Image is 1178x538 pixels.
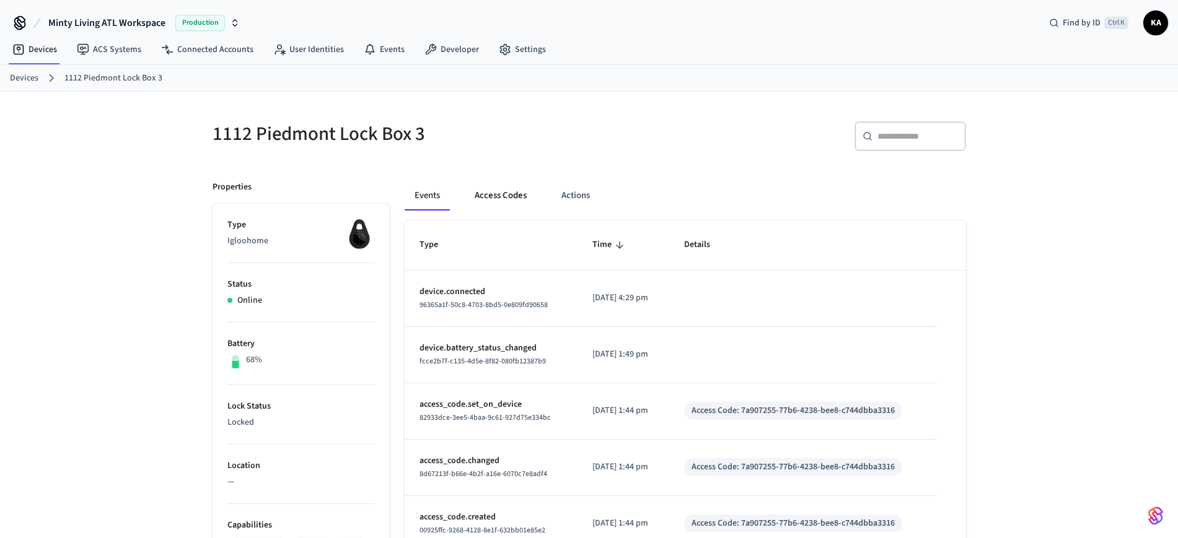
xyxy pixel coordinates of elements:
p: [DATE] 1:44 pm [592,517,654,530]
span: 00925ffc-9268-4128-8e1f-632bb01e85e2 [420,525,545,536]
span: Details [684,235,726,254]
span: fcce2b7f-c135-4d5e-8f82-080fb12387b9 [420,356,546,367]
span: KA [1145,12,1167,34]
p: Online [237,294,262,307]
button: Events [405,181,450,210]
a: User Identities [263,38,354,61]
p: [DATE] 1:44 pm [592,461,654,474]
p: Status [227,278,375,291]
p: Igloohome [227,235,375,248]
div: Access Code: 7a907255-77b6-4238-bee8-c744dbba3316 [692,517,895,530]
span: 8d67213f-b66e-4b2f-a16e-6070c7e8adf4 [420,469,547,479]
p: access_code.created [420,511,563,524]
button: Access Codes [465,181,537,210]
a: ACS Systems [67,38,151,61]
span: Production [175,15,225,31]
img: igloohome_igke [344,219,375,249]
a: Devices [2,38,67,61]
p: Type [227,219,375,232]
a: Connected Accounts [151,38,263,61]
p: Location [227,459,375,472]
a: Devices [10,72,38,85]
p: Locked [227,416,375,429]
img: SeamLogoGradient.69752ec5.svg [1148,506,1163,526]
p: access_code.set_on_device [420,398,563,411]
span: 96365a1f-50c8-4703-8bd5-0e809fd90658 [420,300,548,310]
div: ant example [405,181,966,210]
span: Ctrl K [1104,17,1128,29]
a: Settings [489,38,556,61]
button: Actions [552,181,600,210]
p: Lock Status [227,400,375,413]
a: 1112 Piedmont Lock Box 3 [64,72,162,85]
p: [DATE] 4:29 pm [592,292,654,305]
p: access_code.changed [420,454,563,467]
p: 68% [246,354,262,367]
div: Access Code: 7a907255-77b6-4238-bee8-c744dbba3316 [692,461,895,474]
button: KA [1143,11,1168,35]
div: Access Code: 7a907255-77b6-4238-bee8-c744dbba3316 [692,404,895,417]
a: Events [354,38,415,61]
p: — [227,475,375,488]
h5: 1112 Piedmont Lock Box 3 [213,121,582,147]
p: [DATE] 1:49 pm [592,348,654,361]
a: Developer [415,38,489,61]
span: Time [592,235,628,254]
span: Minty Living ATL Workspace [48,15,165,30]
p: Properties [213,181,252,194]
span: Find by ID [1063,17,1101,29]
span: 82933dce-3ee5-4baa-9c61-927d75e334bc [420,412,551,423]
p: Battery [227,337,375,350]
span: Type [420,235,454,254]
p: [DATE] 1:44 pm [592,404,654,417]
p: Capabilities [227,519,375,532]
p: device.connected [420,285,563,298]
div: Find by IDCtrl K [1039,12,1138,34]
p: device.battery_status_changed [420,342,563,355]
